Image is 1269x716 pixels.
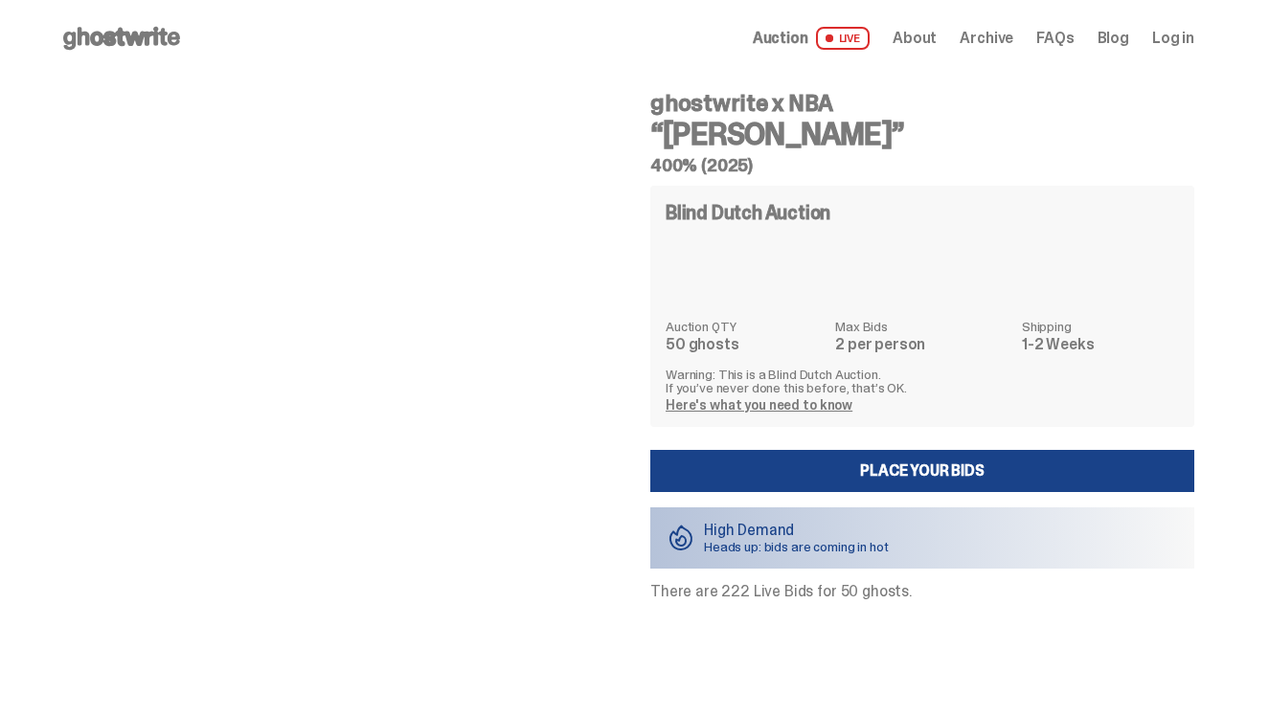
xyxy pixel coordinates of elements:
[650,92,1194,115] h4: ghostwrite x NBA
[704,540,889,553] p: Heads up: bids are coming in hot
[666,337,824,352] dd: 50 ghosts
[666,203,830,222] h4: Blind Dutch Auction
[666,396,852,414] a: Here's what you need to know
[704,523,889,538] p: High Demand
[650,584,1194,599] p: There are 222 Live Bids for 50 ghosts.
[1098,31,1129,46] a: Blog
[1022,337,1179,352] dd: 1-2 Weeks
[835,337,1010,352] dd: 2 per person
[650,450,1194,492] a: Place your Bids
[666,320,824,333] dt: Auction QTY
[753,31,808,46] span: Auction
[835,320,1010,333] dt: Max Bids
[816,27,871,50] span: LIVE
[666,368,1179,394] p: Warning: This is a Blind Dutch Auction. If you’ve never done this before, that’s OK.
[960,31,1013,46] a: Archive
[893,31,937,46] a: About
[1036,31,1074,46] a: FAQs
[650,119,1194,149] h3: “[PERSON_NAME]”
[650,157,1194,174] h5: 400% (2025)
[1022,320,1179,333] dt: Shipping
[753,27,870,50] a: Auction LIVE
[1152,31,1194,46] a: Log in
